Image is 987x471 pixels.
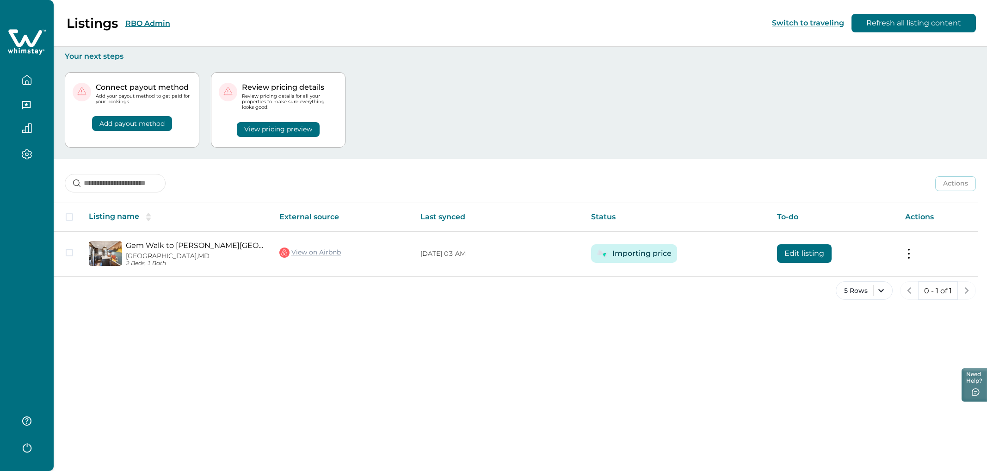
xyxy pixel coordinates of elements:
[777,244,832,263] button: Edit listing
[89,241,122,266] img: propertyImage_Gem Walk to Hopkins Bayview
[242,93,338,111] p: Review pricing details for all your properties to make sure everything looks good!
[126,252,265,260] p: [GEOGRAPHIC_DATA], MD
[139,212,158,222] button: sorting
[597,248,608,260] img: Timer
[67,15,118,31] p: Listings
[612,244,672,263] button: Importing price
[237,122,320,137] button: View pricing preview
[420,249,576,259] p: [DATE] 03 AM
[851,14,976,32] button: Refresh all listing content
[772,19,844,27] button: Switch to traveling
[96,83,191,92] p: Connect payout method
[242,83,338,92] p: Review pricing details
[126,241,265,250] a: Gem Walk to [PERSON_NAME][GEOGRAPHIC_DATA]
[836,281,893,300] button: 5 Rows
[935,176,976,191] button: Actions
[96,93,191,105] p: Add your payout method to get paid for your bookings.
[413,203,584,231] th: Last synced
[126,260,265,267] p: 2 Beds, 1 Bath
[272,203,413,231] th: External source
[898,203,978,231] th: Actions
[81,203,272,231] th: Listing name
[770,203,898,231] th: To-do
[65,52,976,61] p: Your next steps
[957,281,976,300] button: next page
[92,116,172,131] button: Add payout method
[279,247,341,259] a: View on Airbnb
[125,19,170,28] button: RBO Admin
[584,203,770,231] th: Status
[918,281,958,300] button: 0 - 1 of 1
[924,286,952,296] p: 0 - 1 of 1
[900,281,919,300] button: previous page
